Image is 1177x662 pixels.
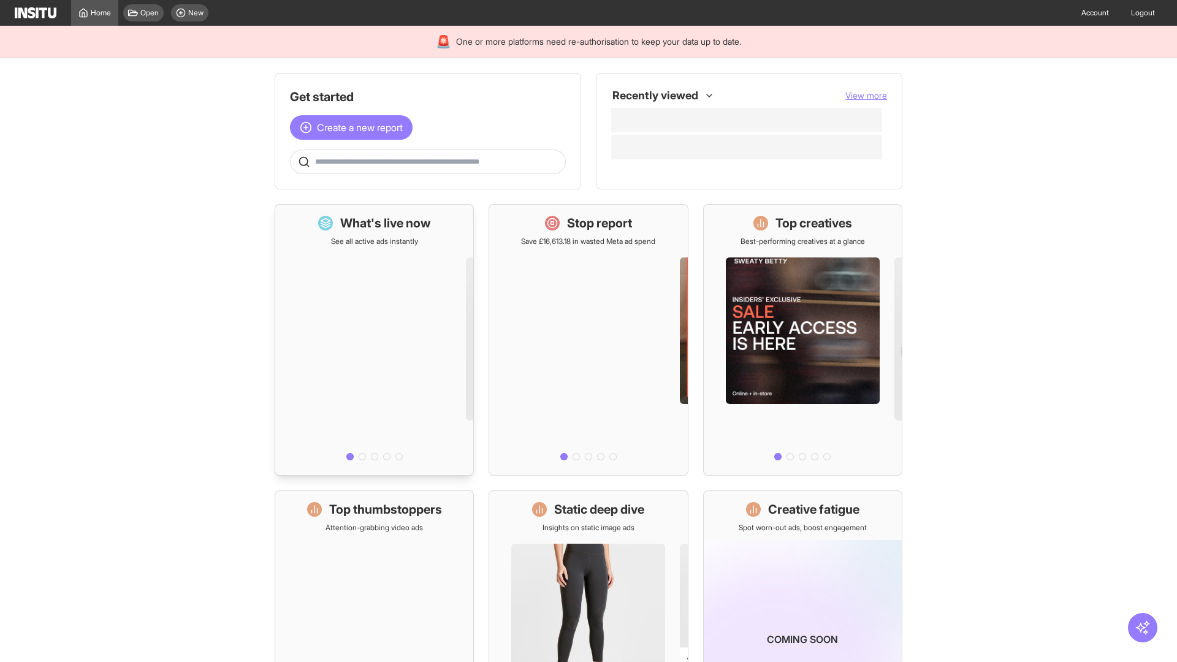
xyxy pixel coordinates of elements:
a: What's live nowSee all active ads instantly [275,204,474,476]
h1: Get started [290,88,566,105]
p: Insights on static image ads [543,523,634,533]
p: Attention-grabbing video ads [326,523,423,533]
h1: Top creatives [775,215,852,232]
h1: Stop report [567,215,632,232]
button: View more [845,89,887,102]
p: Best-performing creatives at a glance [741,237,865,246]
h1: What's live now [340,215,431,232]
a: Stop reportSave £16,613.18 in wasted Meta ad spend [489,204,688,476]
h1: Static deep dive [554,501,644,518]
span: Create a new report [317,120,403,135]
a: Top creativesBest-performing creatives at a glance [703,204,902,476]
span: View more [845,90,887,101]
p: Save £16,613.18 in wasted Meta ad spend [521,237,655,246]
img: Logo [15,7,56,18]
h1: Top thumbstoppers [329,501,442,518]
span: New [188,8,204,18]
span: Open [140,8,159,18]
button: Create a new report [290,115,413,140]
div: 🚨 [436,33,451,50]
p: See all active ads instantly [331,237,418,246]
span: One or more platforms need re-authorisation to keep your data up to date. [456,36,741,48]
span: Home [91,8,111,18]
